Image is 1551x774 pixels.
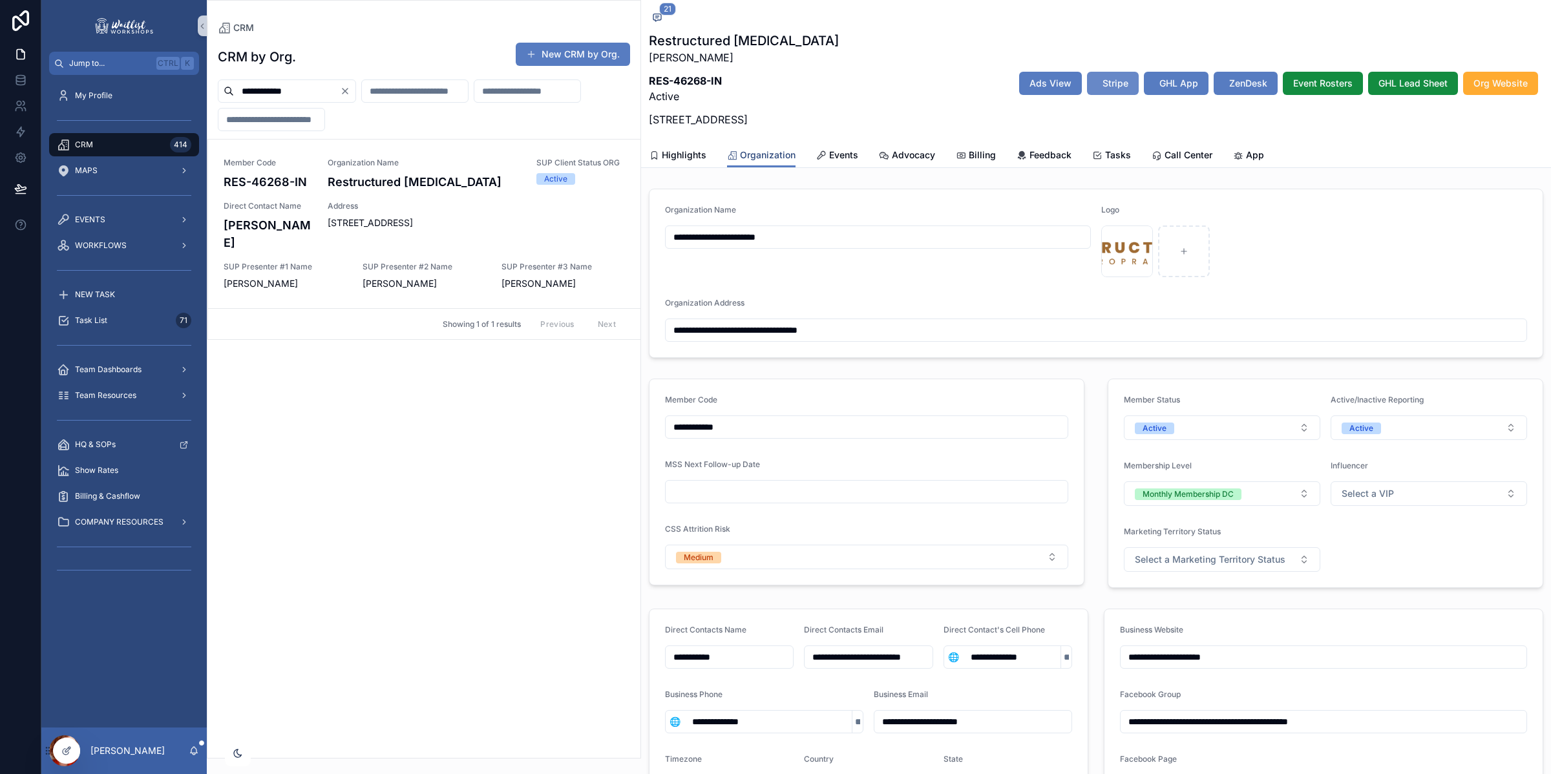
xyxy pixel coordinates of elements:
span: 🌐 [948,651,959,664]
span: Membership Level [1124,461,1192,470]
span: Country [804,754,834,764]
button: Select Button [1124,481,1320,506]
span: Organization Address [665,298,744,308]
span: EVENTS [75,214,105,225]
p: [PERSON_NAME] [649,50,839,65]
a: HQ & SOPs [49,433,199,456]
span: Direct Contacts Email [804,625,883,634]
span: Influencer [1331,461,1368,470]
span: Timezone [665,754,702,764]
a: Call Center [1152,143,1212,169]
a: Events [816,143,858,169]
a: NEW TASK [49,283,199,306]
span: Events [829,149,858,162]
span: [STREET_ADDRESS] [328,216,625,229]
div: scrollable content [41,75,207,597]
h1: Restructured [MEDICAL_DATA] [649,32,839,50]
button: Event Rosters [1283,72,1363,95]
span: CRM [75,140,93,150]
span: Select a Marketing Territory Status [1135,553,1285,566]
span: Billing & Cashflow [75,491,140,501]
button: Select Button [666,710,684,733]
button: Ads View [1019,72,1082,95]
a: Member CodeRES-46268-INOrganization NameRestructured [MEDICAL_DATA]SUP Client Status ORGActiveDir... [208,140,640,308]
a: Advocacy [879,143,935,169]
span: Showing 1 of 1 results [443,319,521,329]
p: [PERSON_NAME] [90,744,165,757]
button: Select Button [1124,547,1320,572]
a: Show Rates [49,459,199,482]
span: Business Phone [665,689,723,699]
button: Select Button [1331,415,1527,440]
span: Direct Contact's Cell Phone [944,625,1045,634]
img: App logo [93,16,155,36]
span: Marketing Territory Status [1124,527,1221,536]
span: Facebook Group [1120,689,1181,699]
span: Logo [1101,205,1119,214]
span: Billing [969,149,996,162]
strong: RES-46268-IN [649,74,722,87]
a: CRM414 [49,133,199,156]
div: 71 [176,313,191,328]
a: COMPANY RESOURCES [49,510,199,534]
span: CRM [233,21,254,34]
span: CSS Attrition Risk [665,524,730,534]
a: Billing & Cashflow [49,485,199,508]
h4: RES-46268-IN [224,173,312,191]
span: SUP Presenter #1 Name [224,262,347,272]
span: Organization [740,149,796,162]
span: Team Resources [75,390,136,401]
span: Address [328,201,625,211]
a: Team Dashboards [49,358,199,381]
span: Show Rates [75,465,118,476]
span: Event Rosters [1293,77,1353,90]
p: Active [649,73,839,104]
span: NEW TASK [75,289,115,300]
span: Call Center [1165,149,1212,162]
span: 21 [659,3,676,16]
button: Select Button [1124,415,1320,440]
div: Active [544,173,567,185]
span: App [1246,149,1264,162]
a: EVENTS [49,208,199,231]
a: WORKFLOWS [49,234,199,257]
a: CRM [218,21,254,34]
a: Task List71 [49,309,199,332]
h4: Restructured [MEDICAL_DATA] [328,173,521,191]
button: Select Button [944,645,963,669]
span: Team Dashboards [75,364,142,375]
a: New CRM by Org. [516,43,630,66]
p: [STREET_ADDRESS] [649,112,839,127]
button: Jump to...CtrlK [49,52,199,75]
a: My Profile [49,84,199,107]
span: HQ & SOPs [75,439,116,450]
a: Tasks [1092,143,1131,169]
div: Active [1143,423,1166,434]
h1: CRM by Org. [218,48,296,66]
div: Monthly Membership DC [1143,488,1234,500]
span: GHL App [1159,77,1198,90]
span: Stripe [1103,77,1128,90]
span: ZenDesk [1229,77,1267,90]
span: K [182,58,193,68]
span: SUP Presenter #2 Name [363,262,486,272]
span: My Profile [75,90,112,101]
span: Tasks [1105,149,1131,162]
span: State [944,754,963,764]
span: 🌐 [670,715,681,728]
span: MSS Next Follow-up Date [665,459,760,469]
span: [PERSON_NAME] [501,277,625,290]
h4: [PERSON_NAME] [224,216,312,251]
span: SUP Client Status ORG [536,158,625,168]
a: Billing [956,143,996,169]
span: COMPANY RESOURCES [75,517,164,527]
span: Member Status [1124,395,1180,404]
button: ZenDesk [1214,72,1278,95]
button: Select Button [665,545,1068,569]
button: Stripe [1087,72,1139,95]
span: SUP Presenter #3 Name [501,262,625,272]
button: Org Website [1463,72,1538,95]
a: Feedback [1017,143,1071,169]
button: Select Button [1331,481,1527,506]
span: Organization Name [665,205,736,214]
